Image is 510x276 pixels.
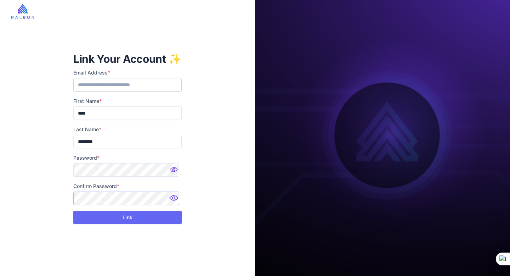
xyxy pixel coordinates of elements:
label: Last Name [73,126,182,133]
label: Password [73,154,182,162]
img: Password hidden [168,193,182,207]
button: Link [73,211,182,224]
label: First Name [73,97,182,105]
img: Password hidden [168,165,182,179]
label: Email Address [73,69,182,77]
h1: Link Your Account ✨ [73,52,182,66]
label: Confirm Password [73,182,182,190]
img: raleon-logo-whitebg.9aac0268.jpg [11,4,34,19]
